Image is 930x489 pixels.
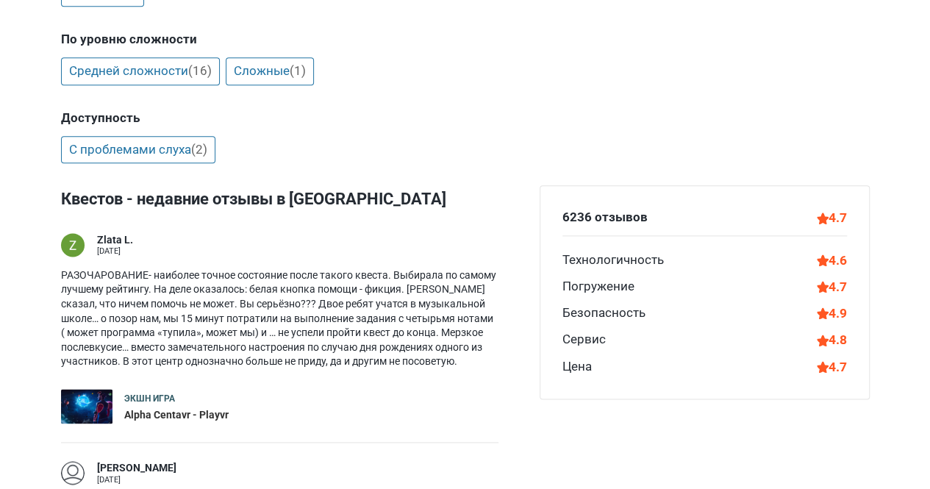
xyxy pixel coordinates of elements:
div: 4.7 [817,208,847,227]
div: 4.7 [817,357,847,376]
div: 4.9 [817,304,847,323]
div: 4.8 [817,330,847,349]
a: Alpha Centavr - Playvr Экшн игра Alpha Centavr - Playvr [61,389,498,424]
img: Alpha Centavr - Playvr [61,389,112,424]
div: [PERSON_NAME] [97,461,176,476]
div: Погружение [562,277,634,296]
div: Технологичность [562,251,664,270]
div: Экшн игра [124,393,229,405]
p: РАЗОЧАРОВАНИЕ- наиболее точное состояние после такого квеста. Выбирала по самому лучшему рейтингу... [61,268,498,369]
a: С проблемами слуха(2) [61,136,215,164]
h3: Квестов - недавние отзывы в [GEOGRAPHIC_DATA] [61,185,528,211]
div: 6236 отзывов [562,208,648,227]
div: [DATE] [97,247,133,255]
a: Средней сложности(16) [61,57,220,85]
div: [DATE] [97,476,176,484]
h5: По уровню сложности [61,32,870,46]
span: (16) [188,63,212,78]
a: Сложные(1) [226,57,314,85]
div: Безопасность [562,304,645,323]
div: 4.7 [817,277,847,296]
div: Сервис [562,330,606,349]
h5: Доступность [61,110,870,125]
div: Цена [562,357,592,376]
span: (1) [290,63,306,78]
div: Zlata L. [97,233,133,248]
div: 4.6 [817,251,847,270]
div: Alpha Centavr - Playvr [124,408,229,423]
span: (2) [191,142,207,157]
